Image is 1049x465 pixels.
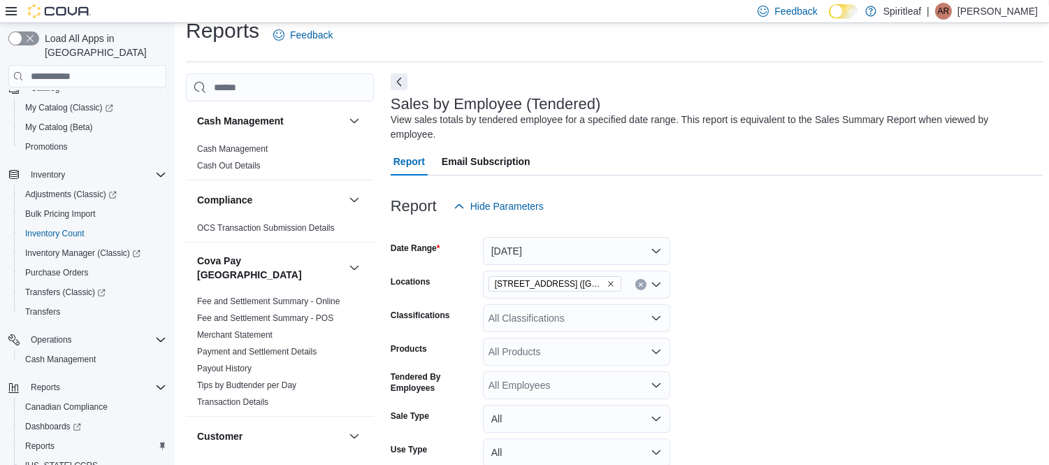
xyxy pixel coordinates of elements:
a: Reports [20,438,60,455]
div: Compliance [186,220,374,242]
span: Promotions [25,141,68,152]
a: Promotions [20,138,73,155]
span: Feedback [290,28,333,42]
span: Adjustments (Classic) [20,186,166,203]
a: Bulk Pricing Import [20,206,101,222]
a: Canadian Compliance [20,399,113,415]
span: My Catalog (Classic) [25,102,113,113]
span: Canadian Compliance [20,399,166,415]
a: Adjustments (Classic) [14,185,172,204]
a: Cash Out Details [197,161,261,171]
span: My Catalog (Beta) [20,119,166,136]
span: Reports [20,438,166,455]
a: Merchant Statement [197,330,273,340]
a: Transaction Details [197,397,268,407]
a: Dashboards [20,418,87,435]
span: Inventory [31,169,65,180]
span: Reports [25,441,55,452]
a: Inventory Manager (Classic) [14,243,172,263]
button: Clear input [635,279,646,290]
button: Operations [25,331,78,348]
h3: Cash Management [197,114,284,128]
span: [STREET_ADDRESS] ([GEOGRAPHIC_DATA]) [495,277,604,291]
span: Reports [25,379,166,396]
span: Inventory Manager (Classic) [20,245,166,262]
button: Open list of options [651,279,662,290]
p: | [927,3,929,20]
h1: Reports [186,17,259,45]
a: Dashboards [14,417,172,436]
h3: Sales by Employee (Tendered) [391,96,601,113]
span: Transfers [20,303,166,320]
span: Transfers (Classic) [25,287,106,298]
button: Inventory [25,166,71,183]
button: Next [391,73,407,90]
a: Adjustments (Classic) [20,186,122,203]
button: My Catalog (Beta) [14,117,172,137]
span: Purchase Orders [20,264,166,281]
label: Classifications [391,310,450,321]
h3: Report [391,198,437,215]
img: Cova [28,4,91,18]
span: 593 - Spiritleaf Sandalwood Pkwy E (Brampton) [489,276,621,292]
label: Locations [391,276,431,287]
span: Operations [31,334,72,345]
input: Dark Mode [829,4,858,19]
a: OCS Transaction Submission Details [197,223,335,233]
div: Angela R [935,3,952,20]
a: Cash Management [197,144,268,154]
span: Fee and Settlement Summary - Online [197,296,340,307]
a: Payment and Settlement Details [197,347,317,357]
a: Fee and Settlement Summary - POS [197,313,333,323]
h3: Compliance [197,193,252,207]
span: Promotions [20,138,166,155]
span: Feedback [774,4,817,18]
span: Dashboards [20,418,166,435]
h3: Customer [197,429,243,443]
span: Operations [25,331,166,348]
span: Bulk Pricing Import [25,208,96,220]
button: Compliance [197,193,343,207]
span: Inventory [25,166,166,183]
span: Cash Management [25,354,96,365]
div: View sales totals by tendered employee for a specified date range. This report is equivalent to t... [391,113,1036,142]
span: Transaction Details [197,396,268,408]
span: Canadian Compliance [25,401,108,413]
div: Cova Pay [GEOGRAPHIC_DATA] [186,293,374,416]
button: Open list of options [651,380,662,391]
a: My Catalog (Classic) [14,98,172,117]
a: My Catalog (Classic) [20,99,119,116]
a: My Catalog (Beta) [20,119,99,136]
span: Load All Apps in [GEOGRAPHIC_DATA] [39,31,166,59]
span: AR [938,3,950,20]
button: Reports [25,379,66,396]
p: [PERSON_NAME] [957,3,1038,20]
span: Bulk Pricing Import [20,206,166,222]
span: Email Subscription [442,148,530,176]
button: Reports [14,436,172,456]
p: Spiritleaf [883,3,921,20]
a: Transfers (Classic) [20,284,111,301]
button: Remove 593 - Spiritleaf Sandalwood Pkwy E (Brampton) from selection in this group [607,280,615,288]
span: Cash Management [20,351,166,368]
a: Transfers (Classic) [14,282,172,302]
a: Transfers [20,303,66,320]
span: Inventory Count [25,228,85,239]
a: Purchase Orders [20,264,94,281]
a: Fee and Settlement Summary - Online [197,296,340,306]
span: Payout History [197,363,252,374]
button: Transfers [14,302,172,322]
button: Purchase Orders [14,263,172,282]
span: Transfers (Classic) [20,284,166,301]
button: Operations [3,330,172,350]
button: Cova Pay [GEOGRAPHIC_DATA] [197,254,343,282]
button: [DATE] [483,237,670,265]
a: Payout History [197,364,252,373]
span: Cash Management [197,143,268,155]
button: All [483,405,670,433]
span: Report [393,148,425,176]
button: Cash Management [346,113,363,129]
button: Customer [197,429,343,443]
